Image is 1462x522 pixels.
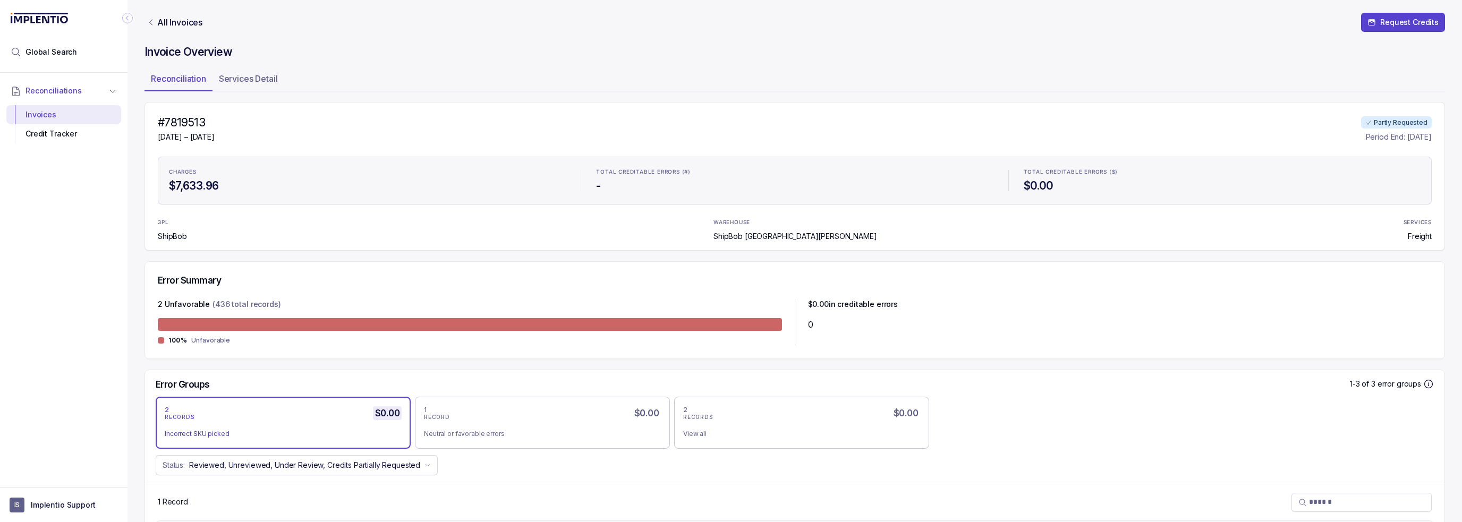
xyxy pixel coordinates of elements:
[808,299,898,312] p: $ 0.00 in creditable errors
[144,45,1445,59] h4: Invoice Overview
[683,406,688,414] p: 2
[1404,219,1432,226] p: SERVICES
[158,497,188,507] p: 1 Record
[808,318,1432,331] div: 0
[590,161,999,200] li: Statistic TOTAL CREDITABLE ERRORS (#)
[158,219,185,226] p: 3PL
[596,178,993,193] h4: -
[163,460,185,470] p: Status:
[713,231,877,242] p: ShipBob [GEOGRAPHIC_DATA][PERSON_NAME]
[1366,132,1432,142] p: Period End: [DATE]
[219,72,278,85] p: Services Detail
[683,429,912,439] div: View all
[144,70,1445,91] ul: Tab Group
[189,460,420,470] p: Reviewed, Unreviewed, Under Review, Credits Partially Requested
[25,47,77,57] span: Global Search
[10,498,118,512] button: User initialsImplentio Support
[163,161,572,200] li: Statistic CHARGES
[158,497,188,507] div: Remaining page entries
[1361,13,1445,32] button: Request Credits
[424,414,450,421] p: RECORD
[158,231,187,242] p: ShipBob
[158,132,215,142] p: [DATE] – [DATE]
[158,115,215,130] h4: #7819513
[713,219,750,226] p: WAREHOUSE
[165,414,194,421] p: RECORDS
[158,299,210,312] p: 2 Unfavorable
[151,72,206,85] p: Reconciliation
[156,379,210,390] h5: Error Groups
[424,429,652,439] div: Neutral or favorable errors
[165,406,169,414] p: 2
[6,103,121,146] div: Reconciliations
[31,500,96,510] p: Implentio Support
[891,406,920,420] h5: $0.00
[1024,178,1421,193] h4: $0.00
[1408,231,1432,242] p: Freight
[144,70,212,91] li: Tab Reconciliation
[158,157,1432,204] ul: Statistic Highlights
[1017,161,1427,200] li: Statistic TOTAL CREDITABLE ERRORS ($)
[165,429,393,439] div: Incorrect SKU picked
[596,169,691,175] p: TOTAL CREDITABLE ERRORS (#)
[212,70,284,91] li: Tab Services Detail
[121,12,134,24] div: Collapse Icon
[191,335,230,346] p: Unfavorable
[144,17,205,28] a: Link All Invoices
[15,124,113,143] div: Credit Tracker
[1350,379,1378,389] p: 1-3 of 3
[1378,379,1421,389] p: error groups
[373,406,402,420] h5: $0.00
[158,275,221,286] h5: Error Summary
[1380,17,1439,28] p: Request Credits
[15,105,113,124] div: Invoices
[10,498,24,512] span: User initials
[169,178,566,193] h4: $7,633.96
[6,79,121,102] button: Reconciliations
[424,406,427,414] p: 1
[683,414,713,421] p: RECORDS
[169,169,197,175] p: CHARGES
[156,455,438,475] button: Status:Reviewed, Unreviewed, Under Review, Credits Partially Requested
[168,336,187,345] p: 100%
[1024,169,1118,175] p: TOTAL CREDITABLE ERRORS ($)
[157,17,202,28] p: All Invoices
[1361,116,1432,129] div: Partly Requested
[632,406,661,420] h5: $0.00
[25,85,82,96] span: Reconciliations
[212,299,280,312] p: (436 total records)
